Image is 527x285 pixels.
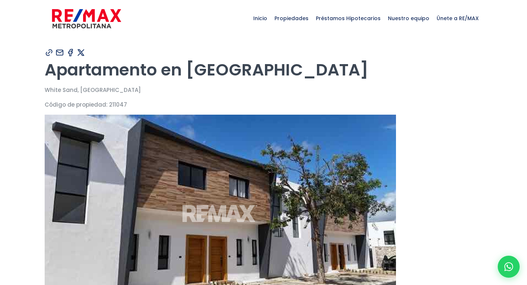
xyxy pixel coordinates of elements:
span: Préstamos Hipotecarios [312,7,384,29]
p: White Sand, [GEOGRAPHIC_DATA] [45,85,482,95]
img: Compartir [45,48,54,57]
span: Únete a RE/MAX [433,7,482,29]
h1: Apartamento en [GEOGRAPHIC_DATA] [45,60,482,80]
span: Inicio [250,7,271,29]
img: remax-metropolitana-logo [52,8,121,30]
img: Compartir [76,48,86,57]
img: Compartir [55,48,64,57]
span: Nuestro equipo [384,7,433,29]
img: Compartir [66,48,75,57]
span: Código de propiedad: [45,101,108,108]
span: 211047 [109,101,127,108]
span: Propiedades [271,7,312,29]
